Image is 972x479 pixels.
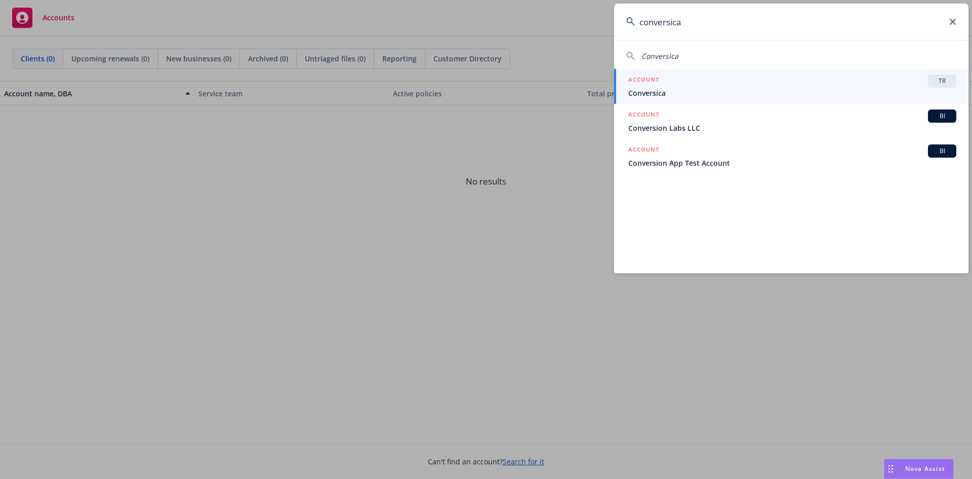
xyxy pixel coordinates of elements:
h5: ACCOUNT [628,75,659,87]
span: BI [932,146,952,156]
h5: ACCOUNT [628,109,659,122]
span: Conversica [641,51,678,61]
div: Drag to move [884,459,897,478]
span: Conversion App Test Account [628,158,956,168]
input: Search... [614,4,968,40]
span: Nova Assist [905,464,945,473]
span: Conversion Labs LLC [628,123,956,133]
a: ACCOUNTBIConversion App Test Account [614,139,968,174]
h5: ACCOUNT [628,144,659,157]
a: ACCOUNTBIConversion Labs LLC [614,104,968,139]
span: TR [932,77,952,86]
a: ACCOUNTTRConversica [614,69,968,104]
button: Nova Assist [884,459,954,479]
span: BI [932,112,952,121]
span: Conversica [628,88,956,98]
